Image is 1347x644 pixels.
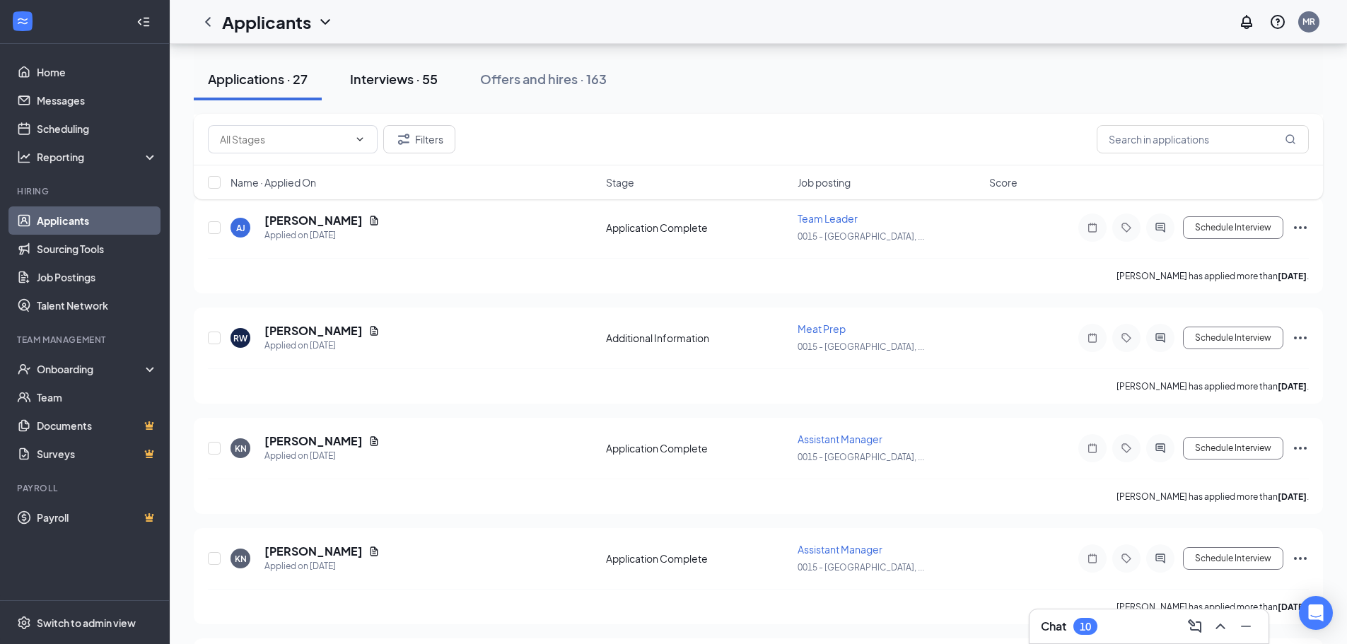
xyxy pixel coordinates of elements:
svg: Document [368,325,380,336]
svg: ChevronLeft [199,13,216,30]
h3: Chat [1041,619,1066,634]
button: Schedule Interview [1183,437,1283,459]
h5: [PERSON_NAME] [264,213,363,228]
p: [PERSON_NAME] has applied more than . [1116,270,1309,282]
button: Schedule Interview [1183,216,1283,239]
span: Name · Applied On [231,175,316,189]
svg: Ellipses [1292,440,1309,457]
b: [DATE] [1278,381,1307,392]
div: Hiring [17,185,155,197]
button: ChevronUp [1209,615,1232,638]
span: 0015 - [GEOGRAPHIC_DATA], ... [798,562,924,573]
div: AJ [236,222,245,234]
div: Switch to admin view [37,616,136,630]
svg: QuestionInfo [1269,13,1286,30]
h5: [PERSON_NAME] [264,323,363,339]
svg: Document [368,435,380,447]
span: Job posting [798,175,851,189]
h5: [PERSON_NAME] [264,433,363,449]
svg: UserCheck [17,362,31,376]
svg: Collapse [136,15,151,29]
div: Offers and hires · 163 [480,70,607,88]
svg: Analysis [17,150,31,164]
b: [DATE] [1278,491,1307,502]
svg: Note [1084,553,1101,564]
svg: Tag [1118,553,1135,564]
svg: MagnifyingGlass [1285,134,1296,145]
span: 0015 - [GEOGRAPHIC_DATA], ... [798,452,924,462]
b: [DATE] [1278,602,1307,612]
div: Reporting [37,150,158,164]
svg: Document [368,215,380,226]
input: Search in applications [1097,125,1309,153]
button: Filter Filters [383,125,455,153]
svg: ChevronDown [354,134,366,145]
div: Application Complete [606,441,789,455]
svg: ActiveChat [1152,222,1169,233]
button: ComposeMessage [1184,615,1206,638]
span: Assistant Manager [798,433,882,445]
button: Schedule Interview [1183,327,1283,349]
svg: Note [1084,443,1101,454]
svg: ComposeMessage [1186,618,1203,635]
div: KN [235,443,247,455]
div: 10 [1080,621,1091,633]
div: Applied on [DATE] [264,449,380,463]
a: Sourcing Tools [37,235,158,263]
a: PayrollCrown [37,503,158,532]
svg: ActiveChat [1152,443,1169,454]
h5: [PERSON_NAME] [264,544,363,559]
a: Job Postings [37,263,158,291]
svg: WorkstreamLogo [16,14,30,28]
p: [PERSON_NAME] has applied more than . [1116,380,1309,392]
div: Open Intercom Messenger [1299,596,1333,630]
input: All Stages [220,131,349,147]
a: Team [37,383,158,411]
div: MR [1302,16,1315,28]
svg: Tag [1118,222,1135,233]
span: Assistant Manager [798,543,882,556]
div: Applications · 27 [208,70,308,88]
svg: Note [1084,332,1101,344]
div: Application Complete [606,551,789,566]
a: Home [37,58,158,86]
svg: ActiveChat [1152,553,1169,564]
div: Onboarding [37,362,146,376]
svg: Settings [17,616,31,630]
button: Schedule Interview [1183,547,1283,570]
div: Applied on [DATE] [264,559,380,573]
div: Interviews · 55 [350,70,438,88]
svg: Filter [395,131,412,148]
p: [PERSON_NAME] has applied more than . [1116,601,1309,613]
svg: Ellipses [1292,550,1309,567]
div: Applied on [DATE] [264,228,380,242]
svg: Tag [1118,332,1135,344]
a: Talent Network [37,291,158,320]
span: 0015 - [GEOGRAPHIC_DATA], ... [798,341,924,352]
div: Payroll [17,482,155,494]
svg: Tag [1118,443,1135,454]
svg: ChevronUp [1212,618,1229,635]
svg: Notifications [1238,13,1255,30]
div: Team Management [17,334,155,346]
svg: Document [368,546,380,557]
a: Applicants [37,206,158,235]
svg: Minimize [1237,618,1254,635]
div: RW [233,332,247,344]
h1: Applicants [222,10,311,34]
svg: ChevronDown [317,13,334,30]
svg: Note [1084,222,1101,233]
svg: ActiveChat [1152,332,1169,344]
div: Additional Information [606,331,789,345]
div: Application Complete [606,221,789,235]
a: SurveysCrown [37,440,158,468]
b: [DATE] [1278,271,1307,281]
button: Minimize [1235,615,1257,638]
div: Applied on [DATE] [264,339,380,353]
a: DocumentsCrown [37,411,158,440]
span: Stage [606,175,634,189]
div: KN [235,553,247,565]
span: Team Leader [798,212,858,225]
p: [PERSON_NAME] has applied more than . [1116,491,1309,503]
a: Messages [37,86,158,115]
